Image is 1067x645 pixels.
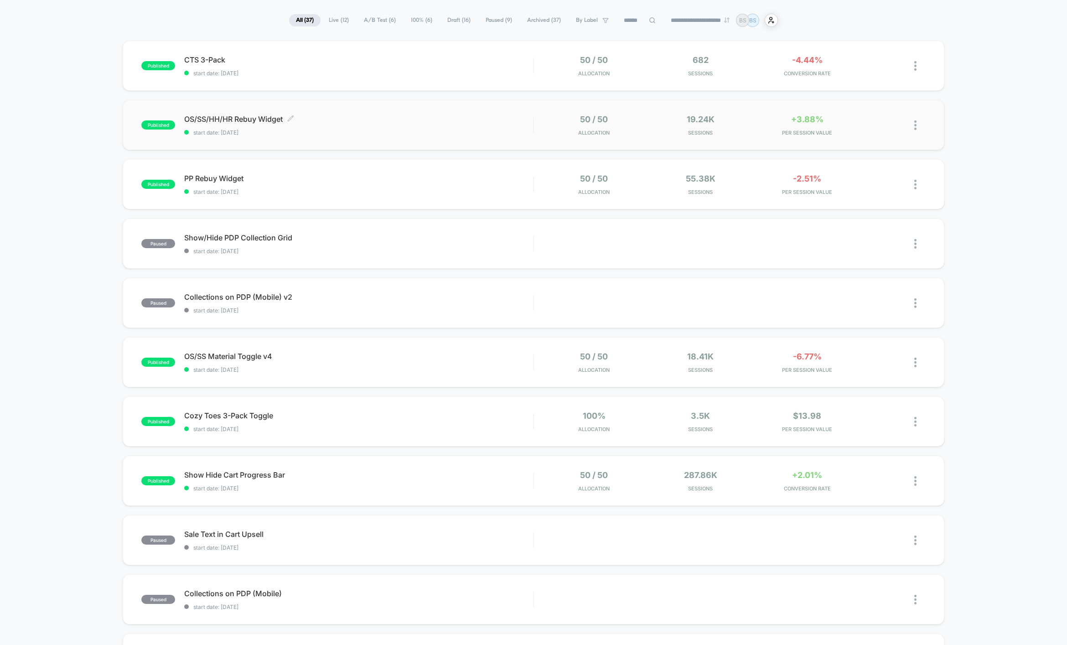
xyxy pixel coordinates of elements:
span: All ( 37 ) [289,14,321,26]
img: end [724,17,730,23]
span: start date: [DATE] [184,426,533,432]
span: Allocation [578,70,610,77]
img: close [914,120,917,130]
span: Allocation [578,485,610,492]
span: paused [141,536,175,545]
span: -6.77% [793,352,822,361]
span: published [141,358,175,367]
span: PER SESSION VALUE [756,367,858,373]
span: Collections on PDP (Mobile) v2 [184,292,533,302]
span: $13.98 [793,411,821,421]
img: close [914,180,917,189]
span: Sale Text in Cart Upsell [184,530,533,539]
span: CTS 3-Pack [184,55,533,64]
span: 100% [583,411,606,421]
span: 50 / 50 [580,114,608,124]
span: paused [141,239,175,248]
span: PER SESSION VALUE [756,130,858,136]
span: 50 / 50 [580,470,608,480]
span: paused [141,298,175,307]
span: start date: [DATE] [184,70,533,77]
span: Allocation [578,367,610,373]
span: By Label [576,17,598,24]
span: CONVERSION RATE [756,70,858,77]
span: OS/SS Material Toggle v4 [184,352,533,361]
span: Draft ( 16 ) [440,14,477,26]
span: start date: [DATE] [184,188,533,195]
img: close [914,595,917,604]
span: 55.38k [686,174,715,183]
span: Sessions [649,189,751,195]
span: start date: [DATE] [184,248,533,255]
span: Archived ( 37 ) [520,14,568,26]
span: Allocation [578,426,610,432]
p: BS [749,17,756,24]
span: +2.01% [792,470,822,480]
span: 50 / 50 [580,55,608,65]
span: 50 / 50 [580,352,608,361]
img: close [914,358,917,367]
span: published [141,417,175,426]
span: Allocation [578,130,610,136]
span: 287.86k [684,470,717,480]
span: published [141,61,175,70]
p: BS [739,17,746,24]
img: close [914,536,917,545]
span: 682 [693,55,709,65]
span: start date: [DATE] [184,307,533,314]
span: start date: [DATE] [184,603,533,610]
span: Show/Hide PDP Collection Grid [184,233,533,242]
span: A/B Test ( 6 ) [357,14,403,26]
span: published [141,120,175,130]
span: PER SESSION VALUE [756,426,858,432]
span: paused [141,595,175,604]
span: Sessions [649,70,751,77]
span: Live ( 12 ) [322,14,356,26]
span: Sessions [649,426,751,432]
span: Show Hide Cart Progress Bar [184,470,533,479]
span: CONVERSION RATE [756,485,858,492]
img: close [914,417,917,427]
img: close [914,239,917,249]
span: Paused ( 9 ) [479,14,519,26]
img: close [914,298,917,308]
span: +3.88% [791,114,824,124]
span: Sessions [649,485,751,492]
span: OS/SS/HH/HR Rebuy Widget [184,114,533,124]
span: 50 / 50 [580,174,608,183]
span: 3.5k [691,411,710,421]
span: 18.41k [687,352,714,361]
span: Collections on PDP (Mobile) [184,589,533,598]
span: start date: [DATE] [184,485,533,492]
span: -4.44% [792,55,823,65]
span: PP Rebuy Widget [184,174,533,183]
span: start date: [DATE] [184,129,533,136]
span: start date: [DATE] [184,366,533,373]
span: Allocation [578,189,610,195]
span: PER SESSION VALUE [756,189,858,195]
span: published [141,476,175,485]
span: start date: [DATE] [184,544,533,551]
span: -2.51% [793,174,821,183]
span: published [141,180,175,189]
span: Sessions [649,130,751,136]
span: 100% ( 6 ) [404,14,439,26]
span: Cozy Toes 3-Pack Toggle [184,411,533,420]
span: 19.24k [687,114,715,124]
img: close [914,61,917,71]
span: Sessions [649,367,751,373]
img: close [914,476,917,486]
